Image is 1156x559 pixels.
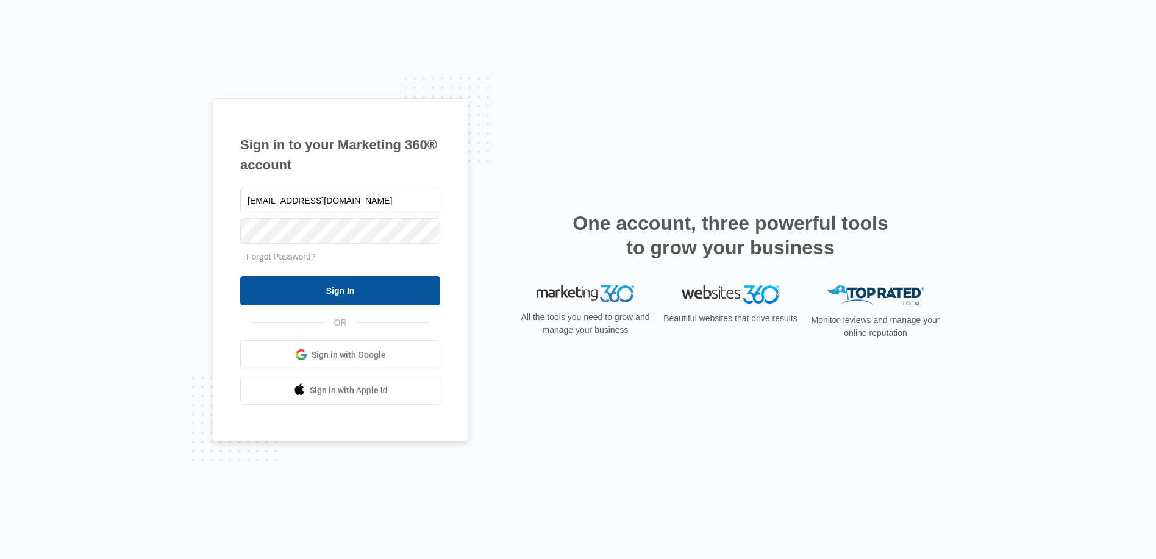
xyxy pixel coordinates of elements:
a: Forgot Password? [246,252,316,262]
h2: One account, three powerful tools to grow your business [569,211,892,260]
img: Websites 360 [682,285,779,303]
span: Sign in with Google [312,349,386,361]
p: Monitor reviews and manage your online reputation [807,314,944,340]
h1: Sign in to your Marketing 360® account [240,135,440,175]
a: Sign in with Google [240,340,440,369]
input: Sign In [240,276,440,305]
p: All the tools you need to grow and manage your business [517,311,654,336]
img: Marketing 360 [537,285,634,302]
p: Beautiful websites that drive results [662,312,799,325]
span: Sign in with Apple Id [310,384,388,397]
span: OR [326,316,355,329]
img: Top Rated Local [827,285,924,305]
a: Sign in with Apple Id [240,376,440,405]
input: Email [240,188,440,213]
